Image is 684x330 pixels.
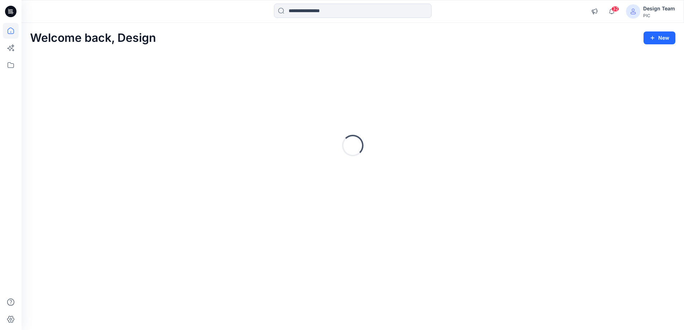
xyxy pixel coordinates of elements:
div: Design Team [643,4,675,13]
span: 32 [611,6,619,12]
button: New [644,31,675,44]
svg: avatar [630,9,636,14]
div: PIC [643,13,675,18]
h2: Welcome back, Design [30,31,156,45]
